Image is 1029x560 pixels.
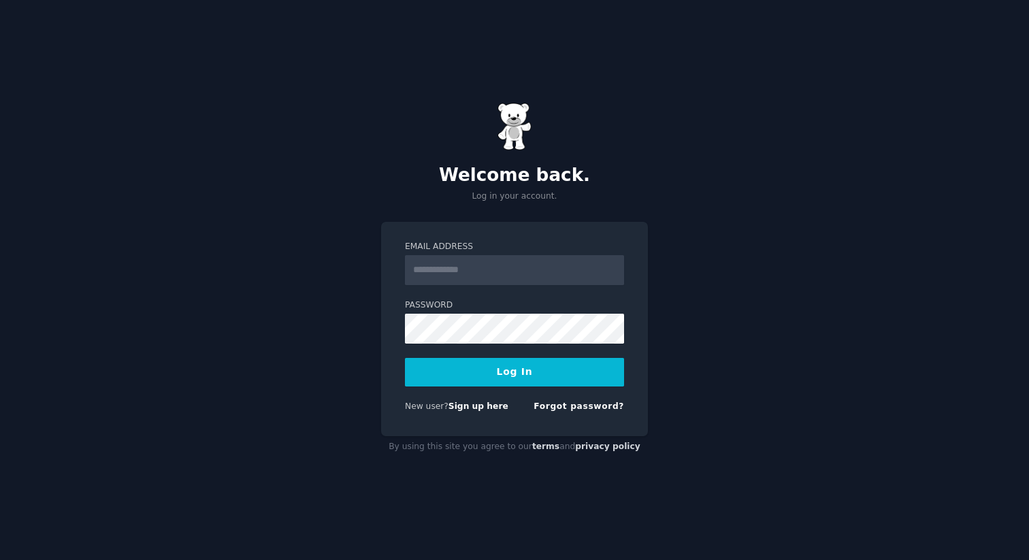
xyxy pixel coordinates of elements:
span: New user? [405,401,448,411]
a: terms [532,442,559,451]
div: By using this site you agree to our and [381,436,648,458]
h2: Welcome back. [381,165,648,186]
label: Password [405,299,624,312]
label: Email Address [405,241,624,253]
a: Sign up here [448,401,508,411]
a: privacy policy [575,442,640,451]
a: Forgot password? [534,401,624,411]
p: Log in your account. [381,191,648,203]
img: Gummy Bear [497,103,532,150]
button: Log In [405,358,624,386]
